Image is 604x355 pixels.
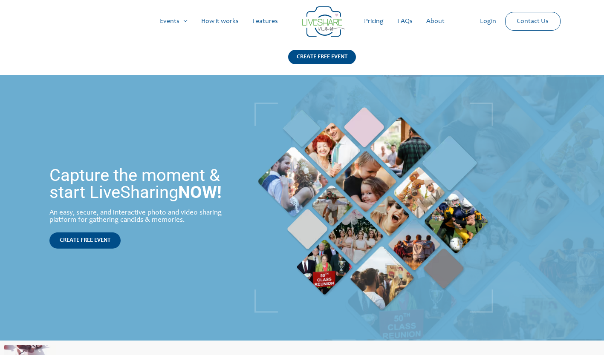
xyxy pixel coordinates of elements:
img: Group 14 | Live Photo Slideshow for Events | Create Free Events Album for Any Occasion [302,6,345,37]
nav: Site Navigation [15,8,589,35]
a: How it works [194,8,246,35]
div: CREATE FREE EVENT [288,50,356,64]
a: About [419,8,451,35]
a: CREATE FREE EVENT [288,50,356,75]
h1: Capture the moment & start LiveSharing [49,167,240,201]
a: CREATE FREE EVENT [49,232,121,249]
a: Events [153,8,194,35]
a: Contact Us [510,12,555,30]
a: Features [246,8,285,35]
a: Pricing [357,8,390,35]
a: FAQs [390,8,419,35]
span: CREATE FREE EVENT [60,238,110,243]
img: home_banner_pic | Live Photo Slideshow for Events | Create Free Events Album for Any Occasion [254,103,493,313]
strong: NOW! [178,182,222,202]
a: Login [473,8,503,35]
div: An easy, secure, and interactive photo and video sharing platform for gathering candids & memories. [49,209,240,224]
